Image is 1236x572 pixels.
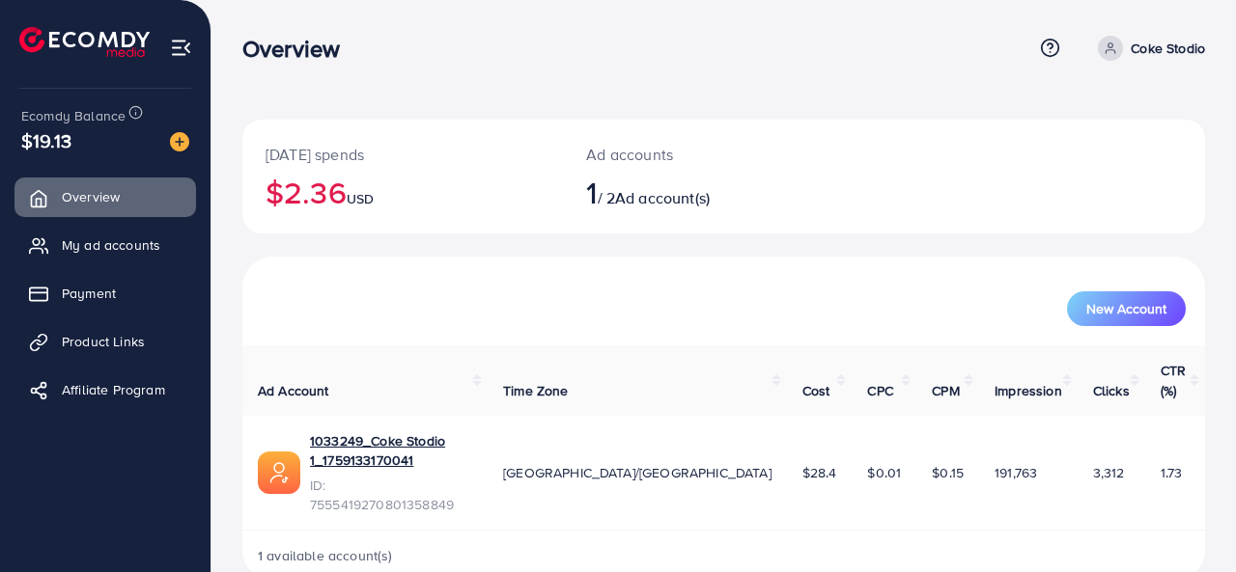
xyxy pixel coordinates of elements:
span: Product Links [62,332,145,351]
a: My ad accounts [14,226,196,264]
span: Overview [62,187,120,206]
a: 1033249_Coke Stodio 1_1759133170041 [310,431,472,471]
span: $19.13 [21,126,71,154]
span: $0.01 [867,463,901,482]
span: Payment [62,284,116,303]
span: USD [347,189,374,208]
a: Product Links [14,322,196,361]
span: Affiliate Program [62,380,165,399]
span: 1 available account(s) [258,546,393,565]
button: New Account [1067,291,1186,326]
img: ic-ads-acc.e4c84228.svg [258,451,300,494]
span: Time Zone [503,381,568,400]
span: Ad account(s) [615,187,710,208]
span: New Account [1086,302,1166,315]
span: $0.15 [932,463,964,482]
p: [DATE] spends [266,143,540,166]
a: Overview [14,177,196,216]
img: menu [170,37,192,59]
span: 191,763 [995,463,1037,482]
span: 1.73 [1161,463,1183,482]
h3: Overview [242,35,355,63]
a: Payment [14,274,196,313]
span: Impression [995,381,1062,400]
span: 3,312 [1093,463,1125,482]
a: Affiliate Program [14,370,196,409]
span: Clicks [1093,381,1130,400]
span: ID: 7555419270801358849 [310,476,472,515]
iframe: Chat [1154,485,1222,558]
h2: / 2 [586,174,780,210]
h2: $2.36 [266,174,540,210]
span: My ad accounts [62,235,160,255]
p: Ad accounts [586,143,780,166]
span: 1 [586,170,597,214]
span: Cost [802,381,830,400]
a: Coke Stodio [1090,36,1205,61]
span: Ecomdy Balance [21,106,126,125]
span: [GEOGRAPHIC_DATA]/[GEOGRAPHIC_DATA] [503,463,772,482]
img: logo [19,27,150,57]
img: image [170,132,189,151]
span: $28.4 [802,463,837,482]
span: CTR (%) [1161,361,1186,399]
span: Ad Account [258,381,329,400]
p: Coke Stodio [1131,37,1205,60]
span: CPC [867,381,892,400]
span: CPM [932,381,959,400]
